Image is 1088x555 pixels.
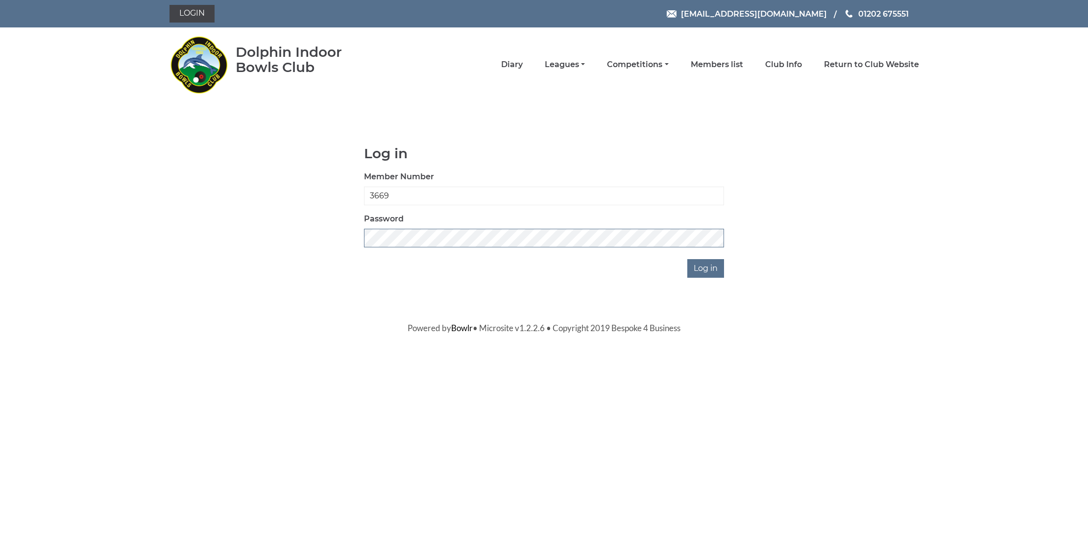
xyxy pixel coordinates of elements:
a: Members list [691,59,743,70]
input: Log in [687,259,724,278]
img: Email [667,10,677,18]
a: Phone us 01202 675551 [844,8,909,20]
a: Return to Club Website [824,59,919,70]
a: Bowlr [451,323,473,333]
img: Dolphin Indoor Bowls Club [169,30,228,99]
h1: Log in [364,146,724,161]
a: Club Info [765,59,802,70]
a: Diary [501,59,523,70]
a: Competitions [607,59,668,70]
span: [EMAIL_ADDRESS][DOMAIN_NAME] [681,9,827,18]
div: Dolphin Indoor Bowls Club [236,45,373,75]
a: Leagues [545,59,585,70]
span: 01202 675551 [858,9,909,18]
label: Password [364,213,404,225]
a: Login [169,5,215,23]
img: Phone us [846,10,852,18]
span: Powered by • Microsite v1.2.2.6 • Copyright 2019 Bespoke 4 Business [408,323,680,333]
a: Email [EMAIL_ADDRESS][DOMAIN_NAME] [667,8,827,20]
label: Member Number [364,171,434,183]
